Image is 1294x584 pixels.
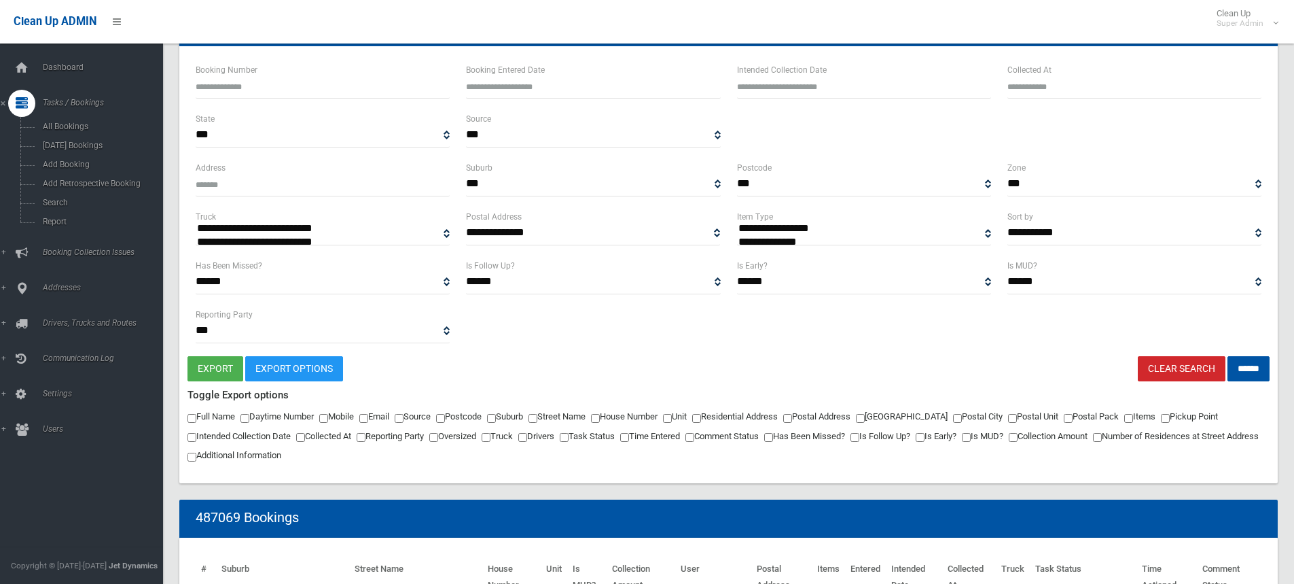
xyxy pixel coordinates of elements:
span: Is Follow Up? [850,428,910,445]
span: Oversized [429,428,476,445]
span: Addresses [39,283,173,292]
span: Pickup Point [1161,409,1218,425]
span: Email [359,409,389,425]
button: export [187,356,243,381]
span: Postal Address [783,409,850,425]
span: Intended Collection Date [187,428,291,445]
span: Reporting Party [357,428,424,445]
span: Clean Up ADMIN [14,15,96,28]
span: Settings [39,389,173,398]
span: Clean Up [1210,8,1277,29]
span: Items [1124,409,1155,425]
span: Street Name [528,409,586,425]
small: Super Admin [1217,18,1263,29]
span: Mobile [319,409,354,425]
span: Drivers, Trucks and Routes [39,318,173,328]
header: 487069 Bookings [179,504,315,531]
span: Dashboard [39,63,173,72]
span: All Bookings [39,122,162,131]
span: [DATE] Bookings [39,141,162,150]
a: Clear Search [1138,356,1225,381]
span: Additional Information [187,447,281,464]
span: Add Retrospective Booking [39,179,162,188]
span: Tasks / Bookings [39,98,173,107]
span: Booking Collection Issues [39,247,173,257]
span: Number of Residences at Street Address [1093,428,1259,445]
label: Booking Entered Date [466,63,545,78]
span: Suburb [487,409,523,425]
label: Intended Collection Date [737,63,827,78]
span: House Number [591,409,658,425]
label: Item Type [737,209,773,224]
span: Unit [663,409,687,425]
span: Is Early? [916,428,956,445]
span: Search [39,198,162,207]
label: Collected At [1007,63,1052,78]
span: Residential Address [692,409,778,425]
span: Source [395,409,431,425]
span: Comment Status [685,428,759,445]
h4: Toggle Export options [187,390,1270,401]
span: Postal City [953,409,1003,425]
label: Address [196,160,226,175]
span: Has Been Missed? [764,428,845,445]
label: Truck [196,209,216,224]
span: Copyright © [DATE]-[DATE] [11,561,107,570]
span: Drivers [518,428,554,445]
span: Is MUD? [962,428,1003,445]
span: Task Status [560,428,615,445]
span: Postcode [436,409,482,425]
label: Booking Number [196,63,257,78]
span: Postal Pack [1064,409,1119,425]
span: Collection Amount [1009,428,1088,445]
span: Daytime Number [240,409,314,425]
span: Communication Log [39,354,173,363]
span: Time Entered [620,428,680,445]
span: [GEOGRAPHIC_DATA] [856,409,948,425]
span: Full Name [187,409,235,425]
strong: Jet Dynamics [109,561,158,570]
span: Users [39,424,173,434]
span: Add Booking [39,160,162,169]
span: Truck [482,428,513,445]
a: Export Options [245,356,343,381]
span: Report [39,217,162,226]
span: Postal Unit [1008,409,1058,425]
span: Collected At [296,428,351,445]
